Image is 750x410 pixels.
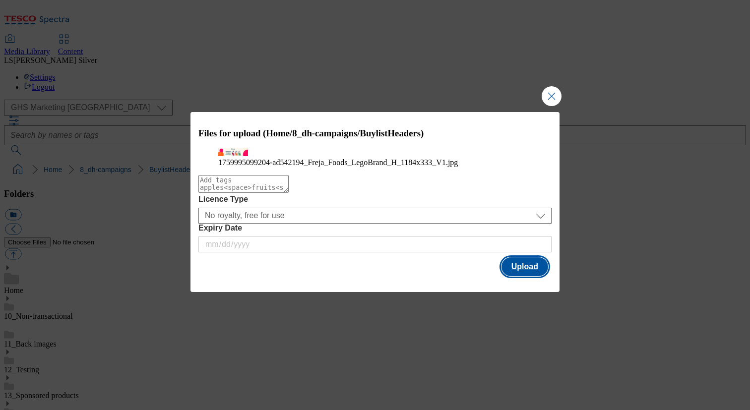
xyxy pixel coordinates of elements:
[218,148,248,156] img: preview
[501,257,548,276] button: Upload
[198,128,552,139] h3: Files for upload (Home/8_dh-campaigns/BuylistHeaders)
[198,224,552,233] label: Expiry Date
[542,86,562,106] button: Close Modal
[198,195,552,204] label: Licence Type
[190,112,560,293] div: Modal
[218,158,532,167] figcaption: 1759995099204-ad542194_Freja_Foods_LegoBrand_H_1184x333_V1.jpg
